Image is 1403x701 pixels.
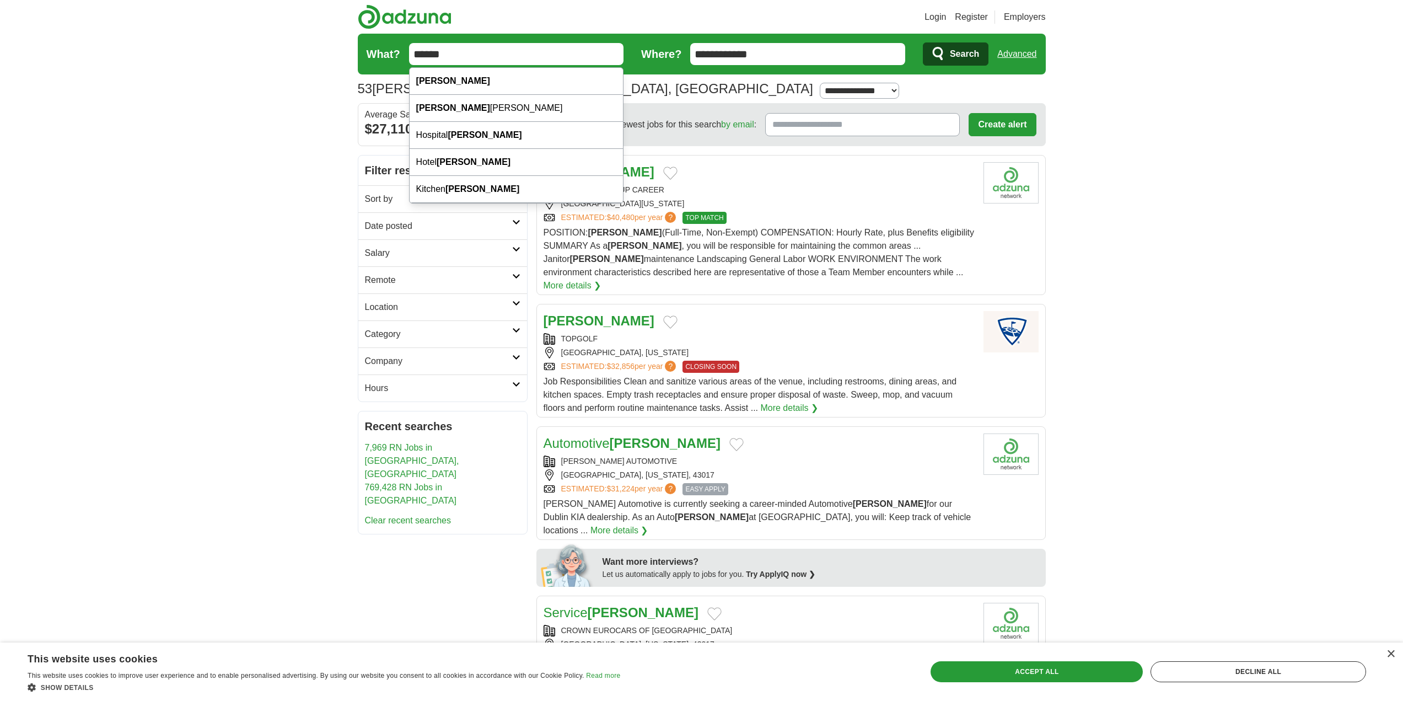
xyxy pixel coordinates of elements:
a: More details ❯ [544,279,601,292]
span: This website uses cookies to improve user experience and to enable personalised advertising. By u... [28,672,584,679]
span: $32,856 [606,362,635,371]
button: Create alert [969,113,1036,136]
div: CARDINAL GROUP CAREER [544,184,975,196]
h2: Date posted [365,220,512,233]
label: Where? [641,46,681,62]
label: What? [367,46,400,62]
strong: [PERSON_NAME] [588,228,662,237]
a: Service[PERSON_NAME] [544,605,698,620]
strong: [PERSON_NAME] [675,512,749,522]
a: Register [955,10,988,24]
button: Add to favorite jobs [663,315,678,329]
a: Login [924,10,946,24]
h2: Company [365,355,512,368]
div: Want more interviews? [603,555,1039,569]
strong: [PERSON_NAME] [610,436,721,451]
button: Add to favorite jobs [729,438,744,451]
a: Try ApplyIQ now ❯ [746,570,815,579]
span: Search [950,43,979,65]
div: [GEOGRAPHIC_DATA], [US_STATE], 43017 [544,469,975,481]
a: Automotive[PERSON_NAME] [544,436,721,451]
a: Clear recent searches [365,516,451,525]
div: Decline all [1151,661,1366,682]
h2: Category [365,328,512,341]
strong: [PERSON_NAME] [416,76,490,85]
span: Receive the newest jobs for this search : [568,118,756,131]
span: Show details [41,684,94,692]
span: EASY APPLY [682,483,728,495]
h2: Location [365,301,512,314]
a: Read more, opens a new window [586,672,620,679]
a: Advanced [997,43,1036,65]
a: [PERSON_NAME] [544,313,654,328]
span: Job Responsibilities Clean and sanitize various areas of the venue, including restrooms, dining a... [544,377,957,413]
strong: [PERSON_NAME] [853,499,927,509]
a: More details ❯ [760,402,818,415]
h1: [PERSON_NAME] Jobs in [GEOGRAPHIC_DATA], [GEOGRAPHIC_DATA] [358,81,813,96]
h2: Remote [365,274,512,287]
div: Show details [28,682,620,693]
a: Employers [1004,10,1046,24]
img: Company logo [983,162,1039,204]
a: TOPGOLF [561,334,598,343]
a: Company [358,347,527,374]
h2: Sort by [365,192,512,206]
span: ? [665,361,676,372]
div: [PERSON_NAME] AUTOMOTIVE [544,456,975,467]
div: Let us automatically apply to jobs for you. [603,569,1039,580]
div: This website uses cookies [28,649,593,666]
a: 769,428 RN Jobs in [GEOGRAPHIC_DATA] [365,483,457,505]
img: Topgolf logo [983,311,1039,352]
h2: Hours [365,382,512,395]
span: CLOSING SOON [682,361,739,373]
a: 7,969 RN Jobs in [GEOGRAPHIC_DATA], [GEOGRAPHIC_DATA] [365,443,459,479]
span: ? [665,483,676,494]
span: TOP MATCH [682,212,726,224]
div: CROWN EUROCARS OF [GEOGRAPHIC_DATA] [544,625,975,636]
div: Average Salary [365,110,520,119]
strong: [PERSON_NAME] [448,130,522,140]
a: Hours [358,374,527,402]
span: $40,480 [606,213,635,222]
img: Company logo [983,434,1039,475]
div: [PERSON_NAME] [410,95,623,122]
div: [GEOGRAPHIC_DATA], [US_STATE] [544,347,975,358]
div: [GEOGRAPHIC_DATA][US_STATE] [544,198,975,210]
img: Company logo [983,603,1039,644]
button: Search [923,42,988,66]
a: by email [721,120,754,129]
img: Adzuna logo [358,4,451,29]
strong: [PERSON_NAME] [416,103,490,113]
div: [GEOGRAPHIC_DATA], [US_STATE], 43017 [544,639,975,650]
div: Close [1386,650,1395,659]
span: ? [665,212,676,223]
h2: Recent searches [365,418,520,435]
strong: [PERSON_NAME] [437,157,510,167]
span: 53 [358,79,373,99]
a: More details ❯ [590,524,648,537]
img: apply-iq-scientist.png [541,543,594,587]
div: Accept all [931,661,1143,682]
div: Kitchen [410,176,623,203]
div: Hotel [410,149,623,176]
button: Add to favorite jobs [707,607,722,620]
a: ESTIMATED:$32,856per year? [561,361,679,373]
a: Remote [358,266,527,293]
span: [PERSON_NAME] Automotive is currently seeking a career-minded Automotive for our Dublin KIA deale... [544,499,971,535]
a: Sort by [358,185,527,212]
h2: Filter results [358,156,527,185]
a: Date posted [358,212,527,239]
strong: [PERSON_NAME] [588,605,698,620]
a: ESTIMATED:$40,480per year? [561,212,679,224]
span: $31,224 [606,484,635,493]
strong: [PERSON_NAME] [608,241,681,250]
a: Location [358,293,527,320]
div: Hospital [410,122,623,149]
h2: Salary [365,247,512,260]
button: Add to favorite jobs [663,167,678,180]
div: $27,110 [365,119,520,139]
span: POSITION: (Full-Time, Non-Exempt) COMPENSATION: Hourly Rate, plus Benefits eligibility SUMMARY As... [544,228,975,277]
a: ESTIMATED:$31,224per year? [561,483,679,495]
a: Salary [358,239,527,266]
